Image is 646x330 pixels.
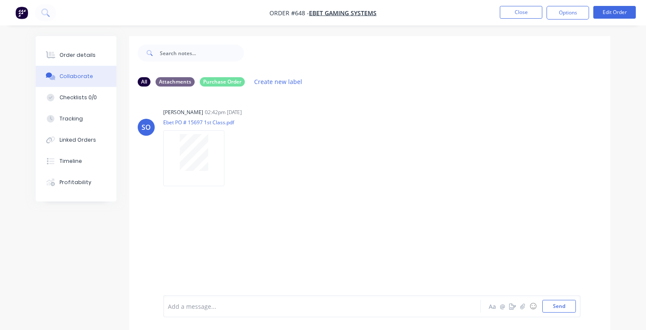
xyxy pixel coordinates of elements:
[36,45,116,66] button: Order details
[59,157,82,165] div: Timeline
[205,109,242,116] div: 02:42pm [DATE]
[500,6,542,19] button: Close
[59,51,96,59] div: Order details
[163,109,203,116] div: [PERSON_NAME]
[156,77,195,87] div: Attachments
[59,179,91,186] div: Profitability
[36,108,116,129] button: Tracking
[15,6,28,19] img: Factory
[59,115,83,123] div: Tracking
[36,151,116,172] button: Timeline
[163,119,234,126] p: Ebet PO # 15697 1st Class.pdf
[138,77,150,87] div: All
[497,301,507,311] button: @
[36,172,116,193] button: Profitability
[142,122,151,132] div: SO
[528,301,538,311] button: ☺
[36,87,116,108] button: Checklists 0/0
[59,94,97,101] div: Checklists 0/0
[269,9,309,17] span: Order #648 -
[36,66,116,87] button: Collaborate
[547,6,589,20] button: Options
[309,9,377,17] a: eBet Gaming Systems
[160,45,244,62] input: Search notes...
[59,73,93,80] div: Collaborate
[250,76,307,87] button: Create new label
[59,136,96,144] div: Linked Orders
[487,301,497,311] button: Aa
[542,300,576,313] button: Send
[200,77,245,87] div: Purchase Order
[36,129,116,151] button: Linked Orders
[593,6,636,19] button: Edit Order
